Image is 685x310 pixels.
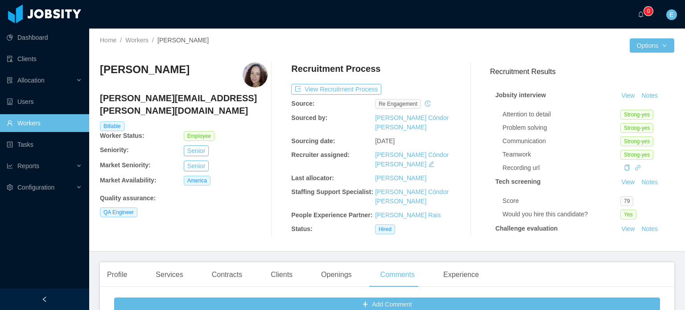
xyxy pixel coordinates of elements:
[7,77,13,83] i: icon: solution
[291,84,381,95] button: icon: exportView Recruitment Process
[669,9,673,20] span: E
[100,207,137,217] span: QA Engineer
[375,188,449,205] a: [PERSON_NAME] Cóndor [PERSON_NAME]
[375,137,395,145] span: [DATE]
[375,99,421,109] span: re engagement
[503,123,620,132] div: Problem solving
[100,161,151,169] b: Market Seniority:
[630,38,674,53] button: Optionsicon: down
[620,123,653,133] span: Strong-yes
[635,164,641,171] a: icon: link
[638,11,644,17] i: icon: bell
[100,132,144,139] b: Worker Status:
[100,177,157,184] b: Market Availability:
[638,91,661,101] button: Notes
[624,165,630,171] i: icon: copy
[291,151,350,158] b: Recruiter assigned:
[314,262,359,287] div: Openings
[375,174,426,182] a: [PERSON_NAME]
[638,177,661,188] button: Notes
[243,62,268,87] img: 231facc0-7dd2-4d2a-a9cb-f84fa930361c_67fd986b8dcd2-400w.png
[7,184,13,190] i: icon: setting
[620,110,653,120] span: Strong-yes
[375,114,449,131] a: [PERSON_NAME] Cóndor [PERSON_NAME]
[291,211,372,219] b: People Experience Partner:
[618,178,638,186] a: View
[618,225,638,232] a: View
[620,150,653,160] span: Strong-yes
[17,77,45,84] span: Allocation
[264,262,300,287] div: Clients
[375,151,449,168] a: [PERSON_NAME] Cóndor [PERSON_NAME]
[291,174,334,182] b: Last allocator:
[624,163,630,173] div: Copy
[618,92,638,99] a: View
[152,37,154,44] span: /
[157,37,209,44] span: [PERSON_NAME]
[638,224,661,235] button: Notes
[120,37,122,44] span: /
[291,62,380,75] h4: Recruitment Process
[495,178,541,185] strong: Tech screening
[490,66,674,77] h3: Recruitment Results
[291,86,381,93] a: icon: exportView Recruitment Process
[100,194,156,202] b: Quality assurance :
[375,211,441,219] a: [PERSON_NAME] Rais
[620,210,636,219] span: Yes
[291,225,312,232] b: Status:
[100,37,116,44] a: Home
[7,93,82,111] a: icon: robotUsers
[184,176,210,186] span: America
[7,114,82,132] a: icon: userWorkers
[100,121,124,131] span: Billable
[7,136,82,153] a: icon: profileTasks
[428,161,434,167] i: icon: edit
[425,100,431,107] i: icon: history
[495,225,558,232] strong: Challenge evaluation
[100,92,268,117] h4: [PERSON_NAME][EMAIL_ADDRESS][PERSON_NAME][DOMAIN_NAME]
[7,163,13,169] i: icon: line-chart
[17,184,54,191] span: Configuration
[644,7,653,16] sup: 0
[205,262,249,287] div: Contracts
[503,110,620,119] div: Attention to detail
[503,196,620,206] div: Score
[100,146,129,153] b: Seniority:
[184,131,215,141] span: Employee
[184,145,209,156] button: Senior
[503,136,620,146] div: Communication
[620,136,653,146] span: Strong-yes
[7,50,82,68] a: icon: auditClients
[503,210,620,219] div: Would you hire this candidate?
[375,224,395,234] span: Hired
[620,196,633,206] span: 79
[100,262,134,287] div: Profile
[184,161,209,171] button: Senior
[100,62,190,77] h3: [PERSON_NAME]
[635,165,641,171] i: icon: link
[373,262,422,287] div: Comments
[149,262,190,287] div: Services
[291,188,373,195] b: Staffing Support Specialist:
[291,114,327,121] b: Sourced by:
[503,163,620,173] div: Recording url
[125,37,149,44] a: Workers
[291,100,314,107] b: Source:
[17,162,39,169] span: Reports
[503,150,620,159] div: Teamwork
[291,137,335,145] b: Sourcing date:
[7,29,82,46] a: icon: pie-chartDashboard
[436,262,486,287] div: Experience
[495,91,546,99] strong: Jobsity interview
